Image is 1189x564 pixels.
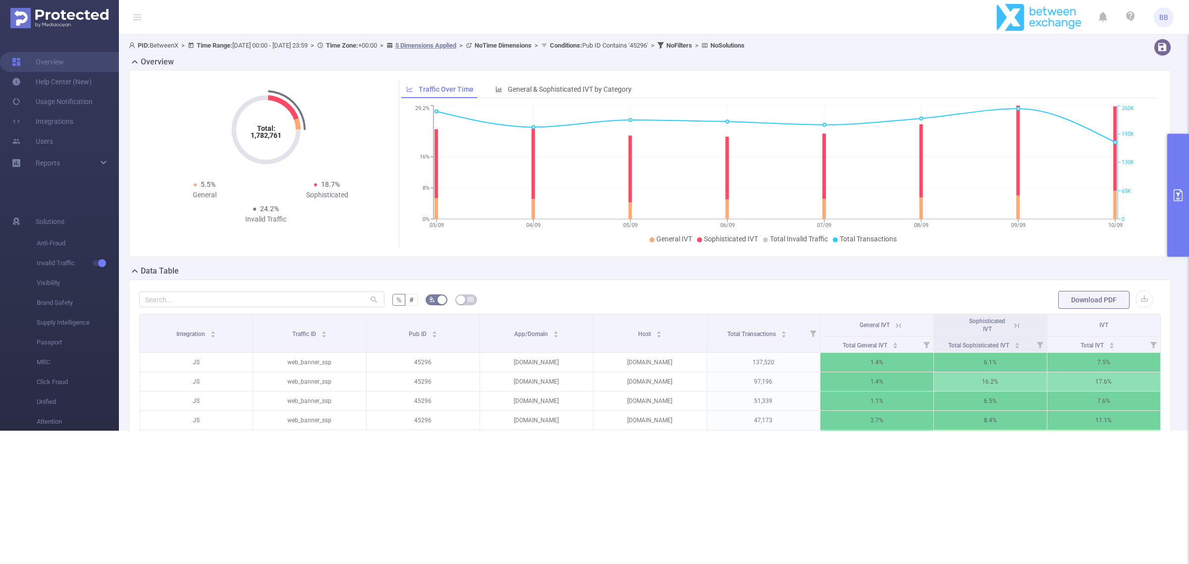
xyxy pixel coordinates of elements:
p: JS [140,372,253,391]
p: 2.9% [820,430,933,449]
tspan: 05/09 [623,222,637,228]
p: JS [140,411,253,430]
span: Integration [176,331,207,338]
b: No Filters [666,42,692,49]
i: icon: table [468,296,474,302]
div: Sort [432,330,437,336]
tspan: 04/09 [526,222,540,228]
tspan: 08/09 [914,222,928,228]
p: [DOMAIN_NAME] [594,411,706,430]
p: [DOMAIN_NAME] [480,392,593,410]
p: [DOMAIN_NAME] [594,372,706,391]
span: Total Invalid Traffic [770,235,828,243]
span: Traffic ID [292,331,318,338]
div: Sophisticated [266,190,389,200]
span: > [178,42,188,49]
i: icon: caret-down [781,334,787,337]
span: Total General IVT [843,342,889,349]
i: icon: caret-up [1109,341,1114,344]
div: Invalid Traffic [205,214,327,225]
tspan: 130K [1122,160,1134,166]
div: Sort [1109,341,1115,347]
p: [DOMAIN_NAME] [594,353,706,372]
tspan: 10/09 [1108,222,1122,228]
p: web_banner_ssp [253,430,366,449]
p: [DOMAIN_NAME] [480,411,593,430]
a: Integrations [12,112,73,131]
p: 30.6% [934,430,1047,449]
span: Solutions [36,212,64,231]
tspan: 0% [423,216,430,223]
b: Time Range: [197,42,232,49]
span: 18.7% [321,180,340,188]
tspan: Total: [257,124,275,132]
tspan: 65K [1122,188,1131,194]
span: General IVT [860,322,890,329]
span: App/Domain [514,331,549,338]
i: icon: line-chart [406,86,413,93]
span: % [396,296,401,304]
p: 45296 [367,430,480,449]
i: icon: caret-down [656,334,661,337]
tspan: 07/09 [817,222,831,228]
div: General [143,190,266,200]
p: 1.4% [820,353,933,372]
a: Reports [36,153,60,173]
tspan: 16% [420,154,430,161]
div: Sort [321,330,327,336]
i: icon: bar-chart [495,86,502,93]
tspan: 06/09 [720,222,734,228]
span: Invalid Traffic [37,253,119,273]
span: General IVT [656,235,692,243]
span: Sophisticated IVT [969,318,1005,333]
p: JS [140,430,253,449]
span: > [456,42,466,49]
p: 1.4% [820,372,933,391]
span: > [648,42,657,49]
p: web_banner_ssp [253,392,366,410]
p: 8.4% [934,411,1047,430]
tspan: 195K [1122,131,1134,137]
i: icon: bg-colors [429,296,435,302]
p: 40,050 [707,430,820,449]
i: icon: caret-up [210,330,216,333]
span: > [377,42,386,49]
span: IVT [1099,322,1108,329]
p: 6.5% [934,392,1047,410]
i: icon: caret-up [321,330,326,333]
span: Pub ID Contains '45296' [550,42,648,49]
p: web_banner_ssp [253,353,366,372]
a: Usage Notification [12,92,93,112]
p: web_banner_ssp [253,372,366,391]
i: icon: caret-up [893,341,898,344]
tspan: 29.2% [415,106,430,112]
p: [DOMAIN_NAME] [480,430,593,449]
tspan: 03/09 [429,222,443,228]
tspan: 8% [423,185,430,191]
span: Brand Safety [37,293,119,313]
tspan: 09/09 [1011,222,1025,228]
i: Filter menu [806,314,820,352]
p: [DOMAIN_NAME] [594,392,706,410]
span: > [692,42,702,49]
i: icon: caret-up [656,330,661,333]
i: Filter menu [1146,337,1160,352]
div: Sort [892,341,898,347]
i: icon: caret-down [1014,344,1020,347]
i: icon: caret-down [432,334,437,337]
p: 16.2% [934,372,1047,391]
p: JS [140,392,253,410]
p: JS [140,353,253,372]
span: Passport [37,333,119,352]
i: icon: caret-down [210,334,216,337]
h2: Data Table [141,265,179,277]
span: General & Sophisticated IVT by Category [508,85,632,93]
span: Click Fraud [37,372,119,392]
span: Pub ID [409,331,428,338]
span: Anti-Fraud [37,233,119,253]
span: Supply Intelligence [37,313,119,333]
a: Help Center (New) [12,72,92,92]
p: 45296 [367,353,480,372]
span: Reports [36,159,60,167]
span: BB [1159,7,1168,27]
